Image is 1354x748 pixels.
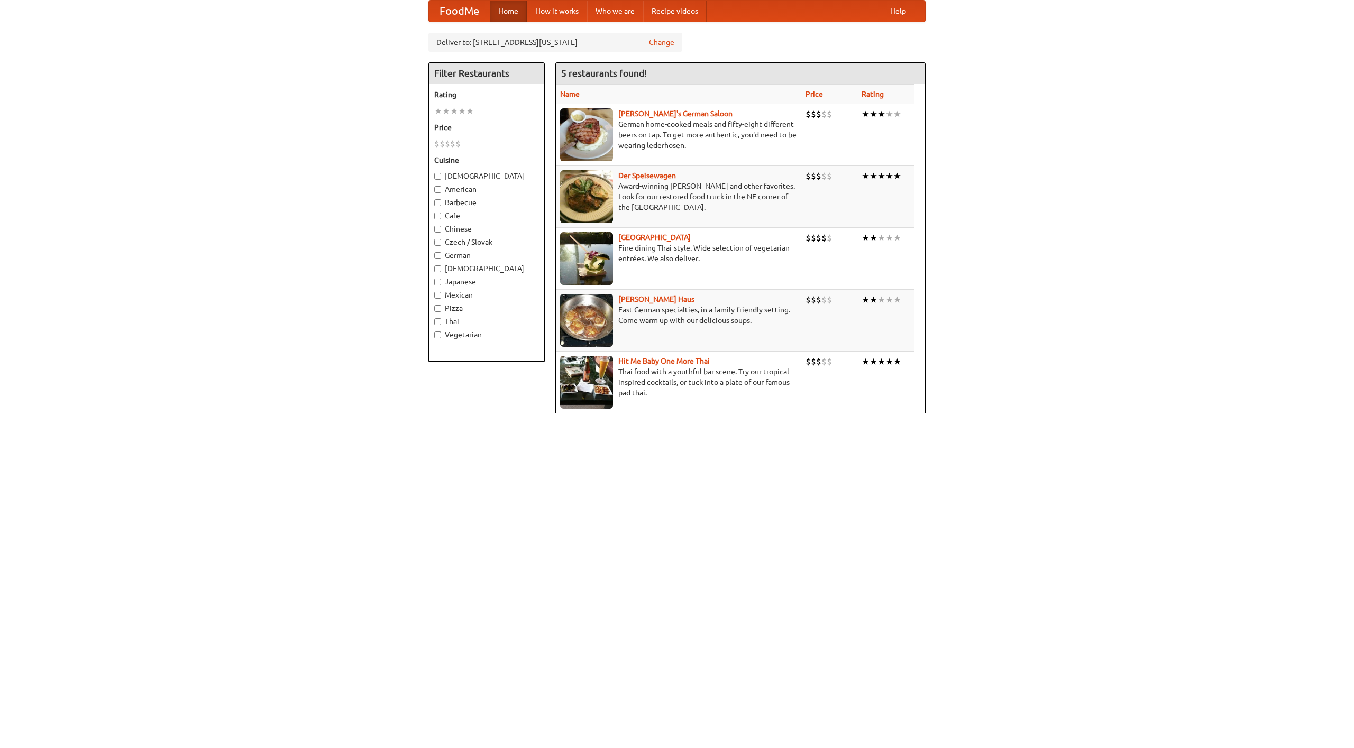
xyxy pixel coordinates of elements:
label: Chinese [434,224,539,234]
li: $ [806,108,811,120]
a: Der Speisewagen [618,171,676,180]
li: $ [455,138,461,150]
p: Award-winning [PERSON_NAME] and other favorites. Look for our restored food truck in the NE corne... [560,181,797,213]
li: ★ [877,294,885,306]
li: $ [827,232,832,244]
li: ★ [466,105,474,117]
li: ★ [885,170,893,182]
li: ★ [862,170,870,182]
p: German home-cooked meals and fifty-eight different beers on tap. To get more authentic, you'd nee... [560,119,797,151]
a: Who we are [587,1,643,22]
li: ★ [877,232,885,244]
li: $ [827,294,832,306]
a: Price [806,90,823,98]
p: Fine dining Thai-style. Wide selection of vegetarian entrées. We also deliver. [560,243,797,264]
label: Japanese [434,276,539,287]
li: $ [821,294,827,306]
input: Chinese [434,226,441,233]
input: Mexican [434,292,441,299]
li: ★ [862,356,870,367]
label: Mexican [434,290,539,300]
a: FoodMe [429,1,490,22]
label: [DEMOGRAPHIC_DATA] [434,263,539,274]
label: Czech / Slovak [434,237,539,247]
input: Thai [434,318,441,325]
input: [DEMOGRAPHIC_DATA] [434,173,441,180]
li: $ [440,138,445,150]
li: ★ [870,232,877,244]
li: ★ [870,356,877,367]
label: Pizza [434,303,539,313]
a: Name [560,90,580,98]
input: Czech / Slovak [434,239,441,246]
a: Rating [862,90,884,98]
li: ★ [870,294,877,306]
li: $ [821,108,827,120]
li: $ [816,294,821,306]
li: ★ [885,108,893,120]
input: Pizza [434,305,441,312]
input: German [434,252,441,259]
label: German [434,250,539,261]
a: Home [490,1,527,22]
li: $ [811,108,816,120]
input: Vegetarian [434,331,441,338]
li: ★ [870,170,877,182]
li: ★ [893,232,901,244]
img: babythai.jpg [560,356,613,409]
label: Cafe [434,210,539,221]
img: satay.jpg [560,232,613,285]
p: Thai food with a youthful bar scene. Try our tropical inspired cocktails, or tuck into a plate of... [560,366,797,398]
li: $ [816,356,821,367]
label: Vegetarian [434,329,539,340]
a: Hit Me Baby One More Thai [618,357,710,365]
li: ★ [893,356,901,367]
label: Barbecue [434,197,539,208]
a: [PERSON_NAME]'s German Saloon [618,109,733,118]
a: Help [882,1,914,22]
label: Thai [434,316,539,327]
input: [DEMOGRAPHIC_DATA] [434,265,441,272]
li: $ [450,138,455,150]
h5: Price [434,122,539,133]
h4: Filter Restaurants [429,63,544,84]
li: ★ [893,108,901,120]
a: Change [649,37,674,48]
li: ★ [877,170,885,182]
label: [DEMOGRAPHIC_DATA] [434,171,539,181]
li: $ [806,294,811,306]
li: $ [827,356,832,367]
li: $ [821,170,827,182]
li: ★ [877,108,885,120]
li: $ [811,170,816,182]
input: Cafe [434,213,441,219]
li: $ [816,232,821,244]
img: esthers.jpg [560,108,613,161]
li: $ [811,232,816,244]
li: $ [816,170,821,182]
li: ★ [893,170,901,182]
input: Japanese [434,279,441,285]
li: ★ [893,294,901,306]
li: $ [816,108,821,120]
li: ★ [862,294,870,306]
label: American [434,184,539,195]
li: ★ [877,356,885,367]
a: [PERSON_NAME] Haus [618,295,694,303]
img: speisewagen.jpg [560,170,613,223]
li: ★ [885,356,893,367]
h5: Rating [434,89,539,100]
li: $ [821,356,827,367]
li: $ [827,170,832,182]
a: [GEOGRAPHIC_DATA] [618,233,691,242]
input: American [434,186,441,193]
li: $ [821,232,827,244]
li: ★ [885,294,893,306]
li: $ [811,356,816,367]
li: ★ [434,105,442,117]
